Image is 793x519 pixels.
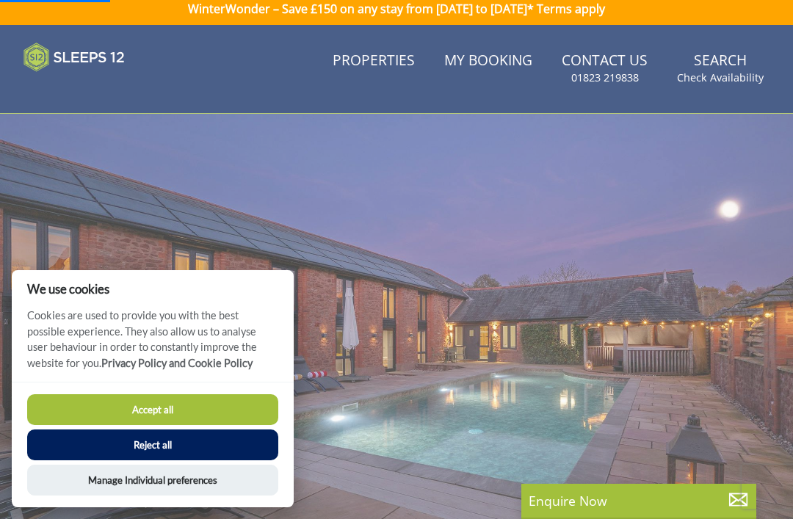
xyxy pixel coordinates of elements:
a: Properties [327,45,421,78]
button: Accept all [27,394,278,425]
h2: We use cookies [12,282,294,296]
img: Sleeps 12 [23,43,125,72]
small: 01823 219838 [571,70,639,85]
a: Contact Us01823 219838 [556,45,653,92]
small: Check Availability [677,70,764,85]
p: Cookies are used to provide you with the best possible experience. They also allow us to analyse ... [12,308,294,382]
p: Enquire Now [529,491,749,510]
iframe: Customer reviews powered by Trustpilot [16,81,170,93]
a: My Booking [438,45,538,78]
a: SearchCheck Availability [671,45,770,92]
a: Privacy Policy and Cookie Policy [101,357,253,369]
button: Reject all [27,429,278,460]
button: Manage Individual preferences [27,465,278,496]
